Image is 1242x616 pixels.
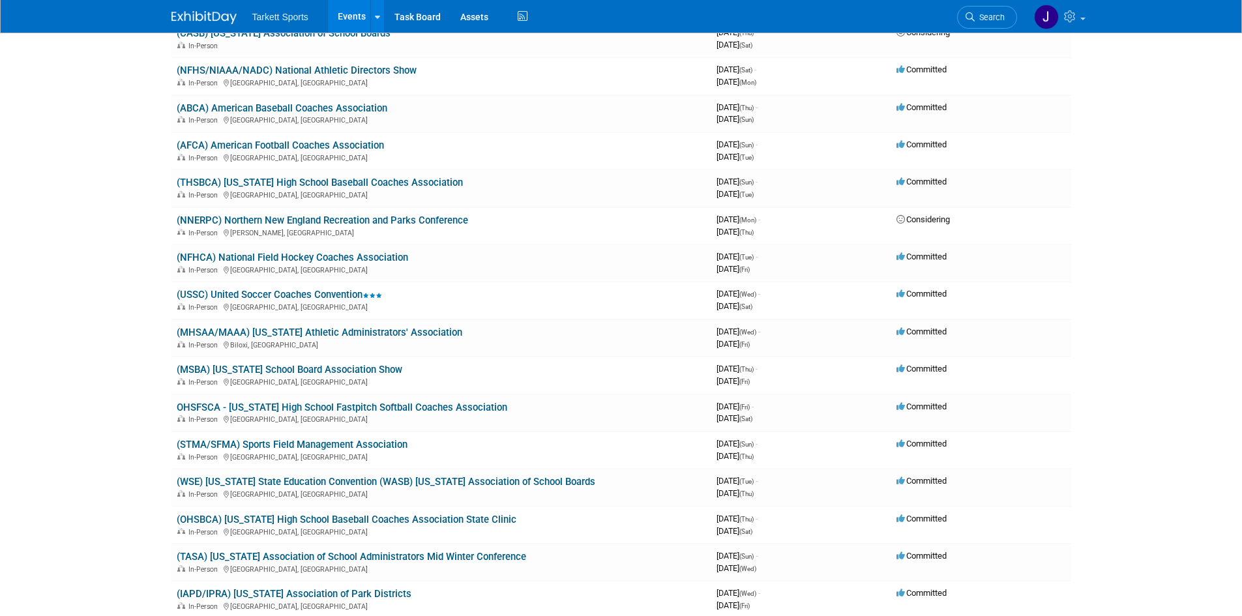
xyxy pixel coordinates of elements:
[717,514,758,523] span: [DATE]
[739,528,752,535] span: (Sat)
[177,528,185,535] img: In-Person Event
[177,600,706,611] div: [GEOGRAPHIC_DATA], [GEOGRAPHIC_DATA]
[177,327,462,338] a: (MHSAA/MAAA) [US_STATE] Athletic Administrators' Association
[717,102,758,112] span: [DATE]
[739,104,754,111] span: (Thu)
[177,114,706,125] div: [GEOGRAPHIC_DATA], [GEOGRAPHIC_DATA]
[177,102,387,114] a: (ABCA) American Baseball Coaches Association
[188,341,222,349] span: In-Person
[177,364,402,375] a: (MSBA) [US_STATE] School Board Association Show
[717,252,758,261] span: [DATE]
[752,402,754,411] span: -
[756,551,758,561] span: -
[717,227,754,237] span: [DATE]
[739,516,754,523] span: (Thu)
[188,565,222,574] span: In-Person
[177,152,706,162] div: [GEOGRAPHIC_DATA], [GEOGRAPHIC_DATA]
[717,77,756,87] span: [DATE]
[1034,5,1059,29] img: Jeff Meslow
[177,65,417,76] a: (NFHS/NIAAA/NADC) National Athletic Directors Show
[739,254,754,261] span: (Tue)
[177,189,706,199] div: [GEOGRAPHIC_DATA], [GEOGRAPHIC_DATA]
[188,42,222,50] span: In-Person
[177,154,185,160] img: In-Person Event
[739,441,754,448] span: (Sun)
[717,139,758,149] span: [DATE]
[739,415,752,422] span: (Sat)
[756,514,758,523] span: -
[739,216,756,224] span: (Mon)
[896,289,947,299] span: Committed
[896,65,947,74] span: Committed
[188,154,222,162] span: In-Person
[717,364,758,374] span: [DATE]
[739,229,754,236] span: (Thu)
[177,588,411,600] a: (IAPD/IPRA) [US_STATE] Association of Park Districts
[177,415,185,422] img: In-Person Event
[177,451,706,462] div: [GEOGRAPHIC_DATA], [GEOGRAPHIC_DATA]
[177,227,706,237] div: [PERSON_NAME], [GEOGRAPHIC_DATA]
[739,154,754,161] span: (Tue)
[739,378,750,385] span: (Fri)
[717,189,754,199] span: [DATE]
[717,301,752,311] span: [DATE]
[739,403,750,411] span: (Fri)
[177,116,185,123] img: In-Person Event
[756,476,758,486] span: -
[177,139,384,151] a: (AFCA) American Football Coaches Association
[756,139,758,149] span: -
[739,266,750,273] span: (Fri)
[717,488,754,498] span: [DATE]
[177,341,185,347] img: In-Person Event
[177,565,185,572] img: In-Person Event
[756,27,758,37] span: -
[177,514,516,525] a: (OHSBCA) [US_STATE] High School Baseball Coaches Association State Clinic
[717,27,758,37] span: [DATE]
[177,551,526,563] a: (TASA) [US_STATE] Association of School Administrators Mid Winter Conference
[177,42,185,48] img: In-Person Event
[177,563,706,574] div: [GEOGRAPHIC_DATA], [GEOGRAPHIC_DATA]
[177,289,382,301] a: (USSC) United Soccer Coaches Convention
[739,191,754,198] span: (Tue)
[739,79,756,86] span: (Mon)
[177,476,595,488] a: (WSE) [US_STATE] State Education Convention (WASB) [US_STATE] Association of School Boards
[188,490,222,499] span: In-Person
[739,453,754,460] span: (Thu)
[756,364,758,374] span: -
[739,66,752,74] span: (Sat)
[756,252,758,261] span: -
[188,303,222,312] span: In-Person
[188,191,222,199] span: In-Person
[177,214,468,226] a: (NNERPC) Northern New England Recreation and Parks Conference
[717,289,760,299] span: [DATE]
[717,339,750,349] span: [DATE]
[177,402,507,413] a: OHSFSCA - [US_STATE] High School Fastpitch Softball Coaches Association
[171,11,237,24] img: ExhibitDay
[739,29,754,37] span: (Thu)
[717,563,756,573] span: [DATE]
[177,229,185,235] img: In-Person Event
[756,177,758,186] span: -
[177,453,185,460] img: In-Person Event
[739,303,752,310] span: (Sat)
[957,6,1017,29] a: Search
[177,602,185,609] img: In-Person Event
[758,214,760,224] span: -
[717,152,754,162] span: [DATE]
[739,478,754,485] span: (Tue)
[758,289,760,299] span: -
[717,551,758,561] span: [DATE]
[739,602,750,609] span: (Fri)
[717,476,758,486] span: [DATE]
[188,266,222,274] span: In-Person
[739,42,752,49] span: (Sat)
[177,526,706,536] div: [GEOGRAPHIC_DATA], [GEOGRAPHIC_DATA]
[717,214,760,224] span: [DATE]
[756,102,758,112] span: -
[896,551,947,561] span: Committed
[188,415,222,424] span: In-Person
[896,252,947,261] span: Committed
[739,590,756,597] span: (Wed)
[739,141,754,149] span: (Sun)
[177,339,706,349] div: Biloxi, [GEOGRAPHIC_DATA]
